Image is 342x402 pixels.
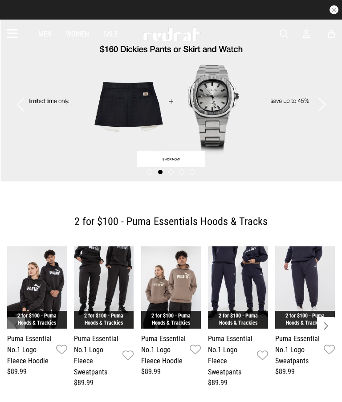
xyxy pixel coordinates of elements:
a: Puma Essential No.1 Logo Fleece Hoodie [7,333,52,366]
img: Redrat logo [142,28,201,41]
a: Puma Essential No.1 Logo Sweatpants [275,333,320,366]
a: Puma Essential No.1 Logo Fleece Sweatpants [208,333,253,378]
button: Next slide [316,95,328,114]
a: Puma Essential No.1 Logo Fleece Sweatpants [74,333,119,378]
img: Puma Essential No.1 Logo Fleece Hoodie in Brown [141,246,201,329]
iframe: Customer reviews powered by Trustpilot [104,5,238,14]
div: 3 / 6 [141,246,201,377]
a: 2 for $100 - Puma Hoods & Trackies [285,313,325,326]
div: $89.99 [141,366,201,377]
img: Puma Essential No.1 Logo Fleece Sweatpants in Blue [208,246,268,329]
div: $89.99 [74,378,134,388]
div: $89.99 [275,366,335,377]
div: 5 / 6 [275,246,335,377]
a: Sale [103,30,118,38]
a: 2 for $100 - Puma Hoods & Trackies [151,313,191,326]
div: 1 / 6 [7,246,67,377]
h2: 2 for $100 - Puma Essentials Hoods & Tracks [14,213,328,230]
img: Puma Essential No.1 Logo Fleece Hoodie in Black [7,246,67,329]
div: 2 / 6 [74,246,134,388]
a: 2 for $100 - Puma Hoods & Trackies [17,313,57,326]
a: Women [66,30,89,38]
button: Previous slide [7,317,25,335]
img: Puma Essential No.1 Logo Sweatpants in Blue [275,246,335,329]
div: $89.99 [208,378,268,388]
a: 2 for $100 - Puma Hoods & Trackies [218,313,257,326]
button: Next slide [317,317,335,335]
a: 2 for $100 - Puma Hoods & Trackies [85,313,124,326]
button: Previous slide [14,95,26,114]
img: Puma Essential No.1 Logo Fleece Sweatpants in Black [74,246,134,329]
div: 4 / 6 [208,246,268,388]
a: Puma Essential No.1 Logo Fleece Hoodie [141,333,186,366]
div: $89.99 [7,366,67,377]
a: Men [38,30,52,38]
